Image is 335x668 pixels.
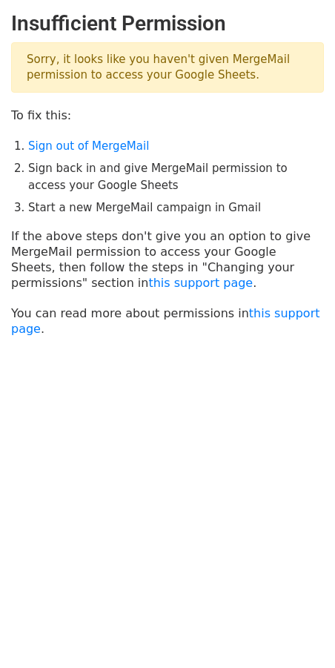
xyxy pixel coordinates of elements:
a: this support page [11,306,320,336]
p: To fix this: [11,108,324,123]
a: Sign out of MergeMail [28,139,149,153]
h2: Insufficient Permission [11,11,324,36]
p: You can read more about permissions in . [11,305,324,337]
p: If the above steps don't give you an option to give MergeMail permission to access your Google Sh... [11,228,324,291]
a: this support page [148,276,253,290]
li: Sign back in and give MergeMail permission to access your Google Sheets [28,160,324,194]
li: Start a new MergeMail campaign in Gmail [28,199,324,216]
p: Sorry, it looks like you haven't given MergeMail permission to access your Google Sheets. [11,42,324,93]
